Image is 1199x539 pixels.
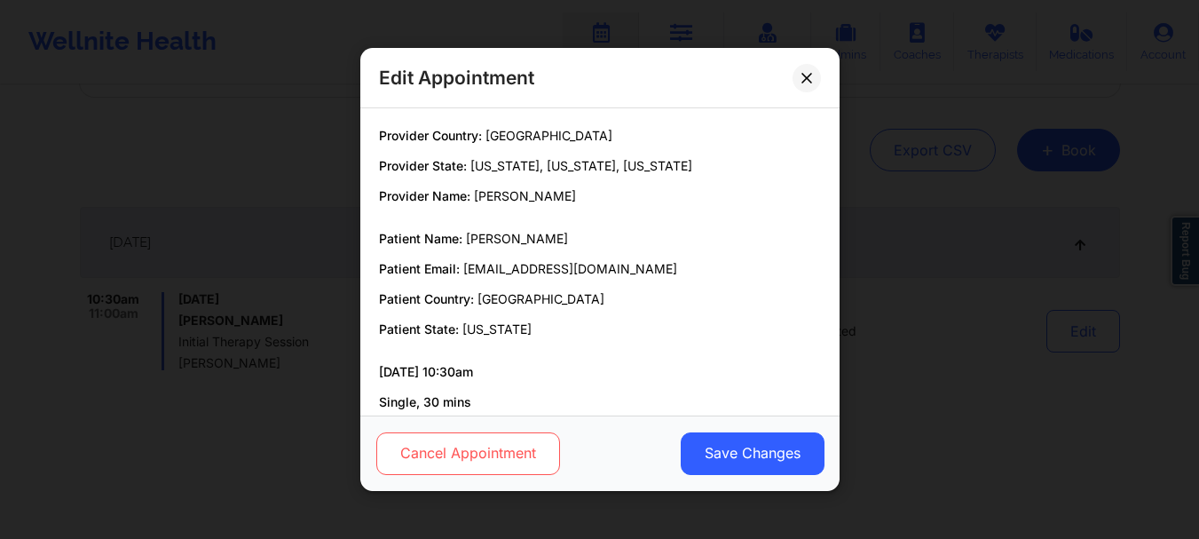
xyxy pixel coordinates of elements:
p: Provider State: [379,157,821,175]
p: Patient Country: [379,290,821,308]
h2: Edit Appointment [379,66,534,90]
span: [PERSON_NAME] [474,188,576,203]
p: Provider Name: [379,187,821,205]
span: [US_STATE] [462,321,532,337]
p: Provider Country: [379,127,821,145]
p: Patient Name: [379,230,821,248]
button: Save Changes [680,432,824,475]
span: [PERSON_NAME] [466,231,568,246]
span: [GEOGRAPHIC_DATA] [477,291,604,306]
p: [DATE] 10:30am [379,363,821,381]
span: [US_STATE], [US_STATE], [US_STATE] [470,158,692,173]
span: [EMAIL_ADDRESS][DOMAIN_NAME] [463,261,677,276]
button: Cancel Appointment [375,432,559,475]
p: Patient State: [379,321,821,338]
span: [GEOGRAPHIC_DATA] [485,128,612,143]
p: Patient Email: [379,260,821,278]
p: Single, 30 mins [379,393,821,411]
